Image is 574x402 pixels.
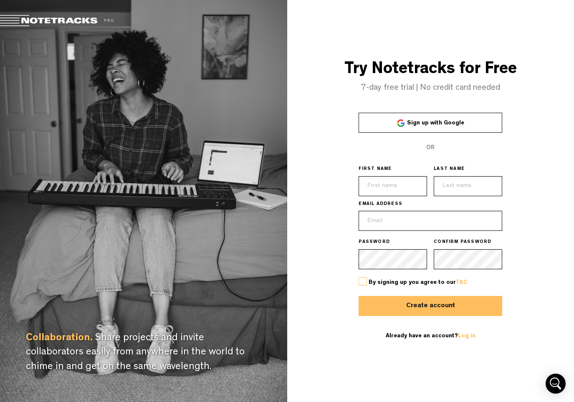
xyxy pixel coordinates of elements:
span: OR [426,145,435,151]
span: Sign up with Google [407,120,464,126]
a: T&C [455,280,468,286]
span: Already have an account? [386,333,475,339]
span: Share projects and invite collaborators easily from anywhere in the world to chime in and get on ... [26,334,245,372]
input: Email [359,211,502,231]
input: First name [359,176,427,196]
div: Open Intercom Messenger [546,374,566,394]
a: Log in [458,333,475,339]
span: By signing up you agree to our [369,280,468,286]
span: PASSWORD [359,239,390,246]
span: CONFIRM PASSWORD [434,239,491,246]
input: Last name [434,176,502,196]
span: FIRST NAME [359,166,392,173]
button: Create account [359,296,502,316]
span: LAST NAME [434,166,465,173]
span: Collaboration. [26,334,93,344]
span: EMAIL ADDRESS [359,201,402,208]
